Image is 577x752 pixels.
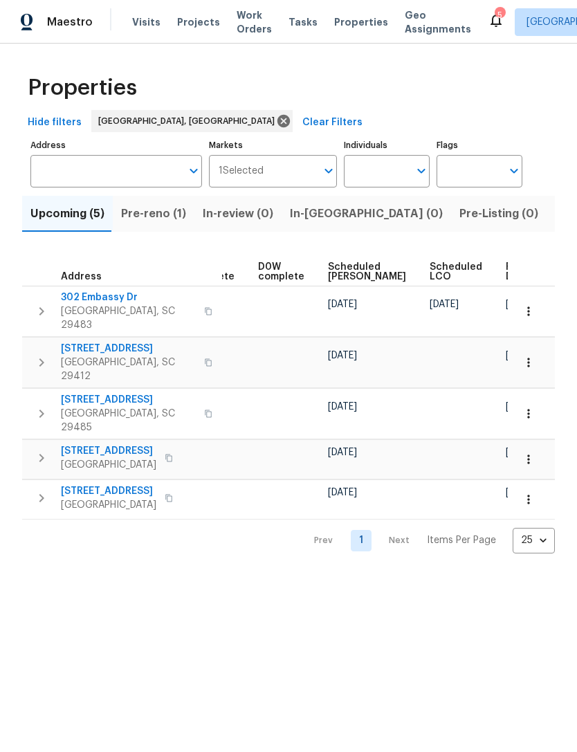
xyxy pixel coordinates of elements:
span: Scheduled LCO [430,262,482,282]
p: Items Per Page [427,533,496,547]
button: Open [184,161,203,181]
span: Ready Date [506,262,536,282]
span: Properties [334,15,388,29]
span: [GEOGRAPHIC_DATA] [61,498,156,512]
span: Properties [28,81,137,95]
span: Projects [177,15,220,29]
label: Individuals [344,141,430,149]
span: Work Orders [237,8,272,36]
span: [DATE] [506,488,535,497]
span: [DATE] [328,351,357,360]
span: [GEOGRAPHIC_DATA], [GEOGRAPHIC_DATA] [98,114,280,128]
span: [GEOGRAPHIC_DATA], SC 29485 [61,407,196,434]
a: Goto page 1 [351,530,372,551]
label: Flags [437,141,522,149]
label: Address [30,141,202,149]
div: [GEOGRAPHIC_DATA], [GEOGRAPHIC_DATA] [91,110,293,132]
span: [DATE] [506,351,535,360]
span: In-[GEOGRAPHIC_DATA] (0) [290,204,443,223]
div: 25 [513,522,555,558]
span: [DATE] [506,402,535,412]
span: Address [61,272,102,282]
span: Tasks [288,17,318,27]
label: Markets [209,141,338,149]
span: Upcoming (5) [30,204,104,223]
span: [DATE] [506,448,535,457]
span: Visits [132,15,161,29]
nav: Pagination Navigation [301,528,555,553]
div: 5 [495,8,504,22]
span: Hide filters [28,114,82,131]
span: Clear Filters [302,114,363,131]
span: [DATE] [430,300,459,309]
button: Open [412,161,431,181]
button: Clear Filters [297,110,368,136]
span: [GEOGRAPHIC_DATA], SC 29483 [61,304,196,332]
span: [GEOGRAPHIC_DATA] [61,458,156,472]
span: [DATE] [328,488,357,497]
span: [DATE] [328,300,357,309]
span: 1 Selected [219,165,264,177]
button: Open [504,161,524,181]
span: [STREET_ADDRESS] [61,393,196,407]
span: [STREET_ADDRESS] [61,342,196,356]
span: Maestro [47,15,93,29]
span: 302 Embassy Dr [61,291,196,304]
span: [STREET_ADDRESS] [61,444,156,458]
span: [DATE] [506,300,535,309]
span: Pre-reno (1) [121,204,186,223]
button: Hide filters [22,110,87,136]
span: D0W complete [258,262,304,282]
span: Pre-Listing (0) [459,204,538,223]
button: Open [319,161,338,181]
span: In-review (0) [203,204,273,223]
span: Geo Assignments [405,8,471,36]
span: [DATE] [328,402,357,412]
span: [STREET_ADDRESS] [61,484,156,498]
span: Scheduled [PERSON_NAME] [328,262,406,282]
span: [DATE] [328,448,357,457]
span: [GEOGRAPHIC_DATA], SC 29412 [61,356,196,383]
